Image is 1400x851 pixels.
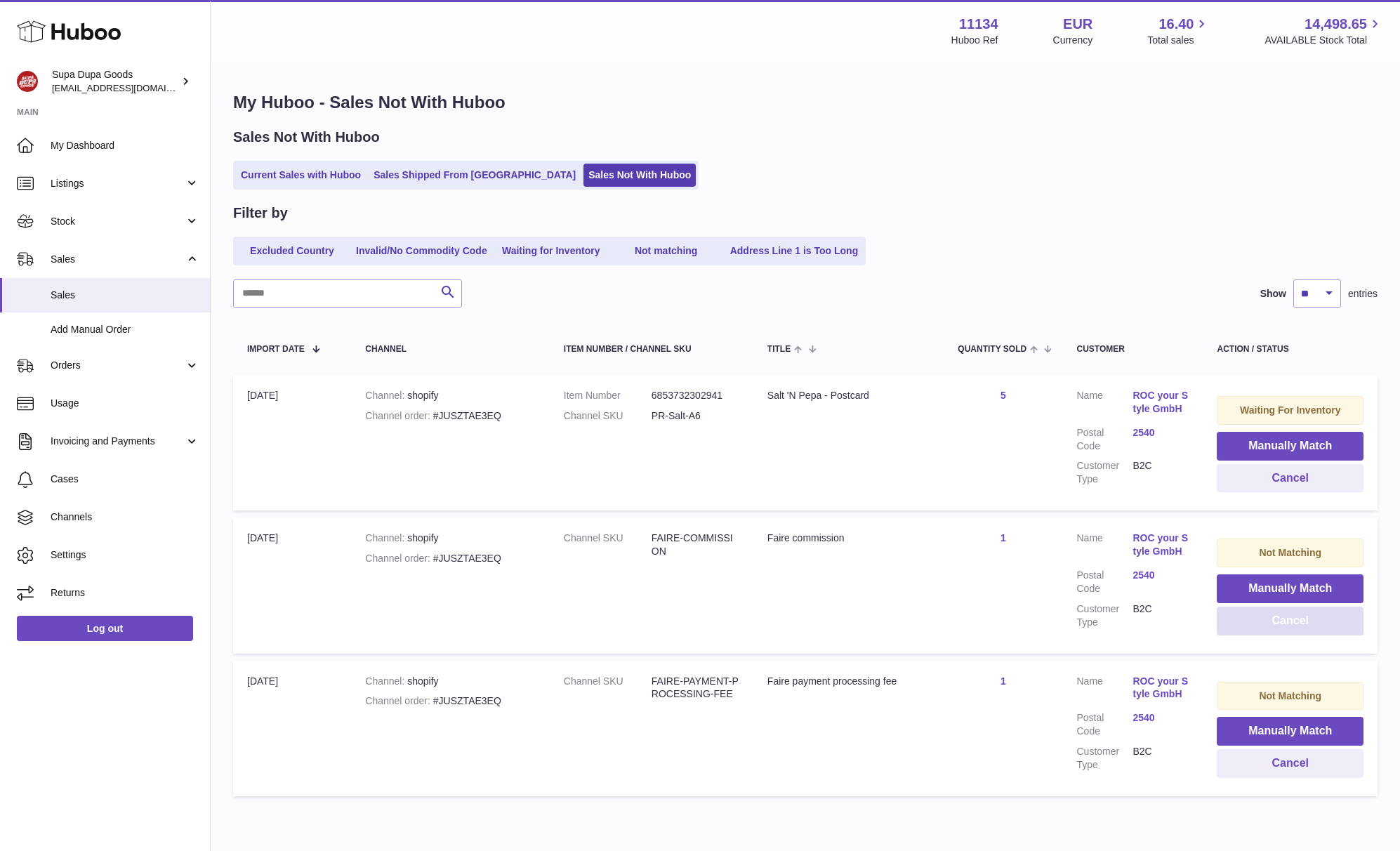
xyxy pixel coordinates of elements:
a: 5 [1001,390,1006,401]
strong: Channel [365,675,407,687]
div: Currency [1053,34,1093,47]
button: Manually Match [1217,717,1363,746]
span: Cases [51,473,199,486]
span: AVAILABLE Stock Total [1264,34,1383,47]
span: [EMAIL_ADDRESS][DOMAIN_NAME] [52,82,206,93]
dd: B2C [1132,459,1189,486]
h1: My Huboo - Sales Not With Huboo [233,91,1378,114]
dt: Postal Code [1076,569,1132,595]
div: Supa Dupa Goods [52,68,178,95]
span: Sales [51,289,199,302]
button: Cancel [1217,464,1363,493]
div: Faire payment processing fee [767,675,930,688]
dt: Name [1076,532,1132,562]
a: Not matching [610,239,722,263]
dd: PR-Salt-A6 [652,409,739,423]
button: Manually Match [1217,574,1363,603]
dt: Postal Code [1076,711,1132,738]
dt: Name [1076,675,1132,705]
span: Title [767,345,791,354]
strong: Channel [365,532,407,543]
div: Channel [365,345,536,354]
dt: Channel SKU [564,532,652,558]
dt: Name [1076,389,1132,419]
span: Settings [51,548,199,562]
div: shopify [365,675,536,688]
a: 2540 [1132,711,1189,725]
button: Manually Match [1217,432,1363,461]
a: Excluded Country [236,239,348,263]
a: 1 [1001,532,1006,543]
span: Orders [51,359,185,372]
span: Total sales [1147,34,1210,47]
span: Returns [51,586,199,600]
label: Show [1260,287,1286,301]
span: 16.40 [1158,15,1194,34]
a: 1 [1001,675,1006,687]
div: Huboo Ref [951,34,998,47]
dt: Customer Type [1076,459,1132,486]
a: Sales Shipped From [GEOGRAPHIC_DATA] [369,164,581,187]
span: My Dashboard [51,139,199,152]
span: Import date [247,345,305,354]
div: Customer [1076,345,1189,354]
a: Waiting for Inventory [495,239,607,263]
td: [DATE] [233,517,351,653]
div: Salt 'N Pepa - Postcard [767,389,930,402]
h2: Filter by [233,204,288,223]
a: Invalid/No Commodity Code [351,239,492,263]
span: 14,498.65 [1305,15,1367,34]
strong: Channel [365,390,407,401]
a: 16.40 Total sales [1147,15,1210,47]
div: Item Number / Channel SKU [564,345,739,354]
h2: Sales Not With Huboo [233,128,380,147]
a: 2540 [1132,426,1189,440]
dd: 6853732302941 [652,389,739,402]
dd: FAIRE-PAYMENT-PROCESSING-FEE [652,675,739,701]
td: [DATE] [233,661,351,796]
span: Add Manual Order [51,323,199,336]
button: Cancel [1217,749,1363,778]
dt: Item Number [564,389,652,402]
a: 2540 [1132,569,1189,582]
span: Sales [51,253,185,266]
a: Current Sales with Huboo [236,164,366,187]
a: Sales Not With Huboo [583,164,696,187]
span: Stock [51,215,185,228]
a: 14,498.65 AVAILABLE Stock Total [1264,15,1383,47]
span: Listings [51,177,185,190]
strong: Channel order [365,553,433,564]
div: shopify [365,389,536,402]
button: Cancel [1217,607,1363,635]
dd: B2C [1132,745,1189,772]
dt: Postal Code [1076,426,1132,453]
strong: Channel order [365,695,433,706]
a: Log out [17,616,193,641]
div: Action / Status [1217,345,1363,354]
div: #JUSZTAE3EQ [365,552,536,565]
div: Faire commission [767,532,930,545]
img: hello@slayalldayofficial.com [17,71,38,92]
strong: Waiting For Inventory [1240,404,1340,416]
div: #JUSZTAE3EQ [365,409,536,423]
td: [DATE] [233,375,351,510]
dt: Channel SKU [564,675,652,701]
dt: Customer Type [1076,745,1132,772]
a: ROC your Style GmbH [1132,389,1189,416]
span: Usage [51,397,199,410]
span: Quantity Sold [958,345,1026,354]
span: Invoicing and Payments [51,435,185,448]
strong: 11134 [959,15,998,34]
div: #JUSZTAE3EQ [365,694,536,708]
strong: Not Matching [1259,547,1321,558]
strong: Not Matching [1259,690,1321,701]
span: entries [1348,287,1378,301]
div: shopify [365,532,536,545]
a: ROC your Style GmbH [1132,675,1189,701]
dt: Channel SKU [564,409,652,423]
dd: FAIRE-COMMISSION [652,532,739,558]
span: Channels [51,510,199,524]
strong: Channel order [365,410,433,421]
a: ROC your Style GmbH [1132,532,1189,558]
strong: EUR [1063,15,1092,34]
